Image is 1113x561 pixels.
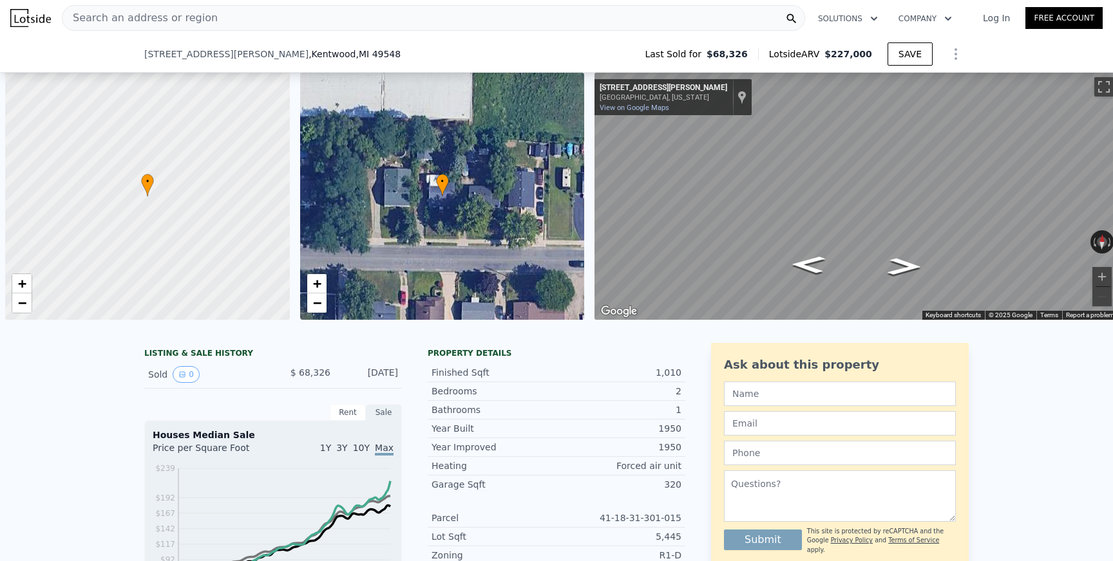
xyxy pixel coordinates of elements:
[155,524,175,533] tspan: $142
[556,459,681,472] div: Forced air unit
[943,41,969,67] button: Show Options
[432,403,556,416] div: Bathrooms
[598,303,640,320] a: Open this area in Google Maps (opens a new window)
[18,295,26,311] span: −
[724,529,802,550] button: Submit
[312,275,321,291] span: +
[341,366,398,383] div: [DATE]
[12,293,32,313] a: Zoom out
[10,9,51,27] img: Lotside
[556,441,681,454] div: 1950
[737,90,747,104] a: Show location on map
[556,530,681,543] div: 5,445
[556,366,681,379] div: 1,010
[155,464,175,473] tspan: $239
[307,274,327,293] a: Zoom in
[153,428,394,441] div: Houses Median Sale
[428,348,685,358] div: Property details
[645,48,707,60] span: Last Sold for
[777,252,840,277] path: Go West, Nancy St SE
[1092,287,1112,306] button: Zoom out
[141,176,154,187] span: •
[144,348,402,361] div: LISTING & SALE HISTORY
[436,176,449,187] span: •
[556,385,681,398] div: 2
[432,530,556,543] div: Lot Sqft
[888,537,939,544] a: Terms of Service
[432,385,556,398] div: Bedrooms
[707,48,748,60] span: $68,326
[148,366,263,383] div: Sold
[155,540,175,549] tspan: $117
[141,174,154,196] div: •
[888,42,933,66] button: SAVE
[831,537,873,544] a: Privacy Policy
[375,443,394,455] span: Max
[432,441,556,454] div: Year Improved
[320,443,331,453] span: 1Y
[155,493,175,502] tspan: $192
[307,293,327,313] a: Zoom out
[556,403,681,416] div: 1
[144,48,309,60] span: [STREET_ADDRESS][PERSON_NAME]
[556,511,681,524] div: 41-18-31-301-015
[600,104,669,112] a: View on Google Maps
[1025,7,1103,29] a: Free Account
[432,478,556,491] div: Garage Sqft
[366,404,402,421] div: Sale
[62,10,218,26] span: Search an address or region
[1097,230,1108,254] button: Reset the view
[1090,230,1098,253] button: Rotate counterclockwise
[807,527,956,555] div: This site is protected by reCAPTCHA and the Google and apply.
[432,422,556,435] div: Year Built
[356,49,401,59] span: , MI 49548
[724,411,956,436] input: Email
[153,441,273,462] div: Price per Square Foot
[724,441,956,465] input: Phone
[600,93,727,102] div: [GEOGRAPHIC_DATA], [US_STATE]
[309,48,401,60] span: , Kentwood
[1040,311,1058,318] a: Terms (opens in new tab)
[336,443,347,453] span: 3Y
[926,311,981,320] button: Keyboard shortcuts
[888,7,962,30] button: Company
[353,443,370,453] span: 10Y
[155,509,175,518] tspan: $167
[1092,267,1112,286] button: Zoom in
[556,478,681,491] div: 320
[18,275,26,291] span: +
[989,311,1032,318] span: © 2025 Google
[724,382,956,406] input: Name
[436,174,449,196] div: •
[290,367,330,378] span: $ 68,326
[556,422,681,435] div: 1950
[12,274,32,293] a: Zoom in
[173,366,200,383] button: View historical data
[330,404,366,421] div: Rent
[808,7,888,30] button: Solutions
[824,49,872,59] span: $227,000
[769,48,824,60] span: Lotside ARV
[432,459,556,472] div: Heating
[724,356,956,374] div: Ask about this property
[432,511,556,524] div: Parcel
[873,253,936,279] path: Go East, Nancy St SE
[600,83,727,93] div: [STREET_ADDRESS][PERSON_NAME]
[312,295,321,311] span: −
[432,366,556,379] div: Finished Sqft
[598,303,640,320] img: Google
[967,12,1025,24] a: Log In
